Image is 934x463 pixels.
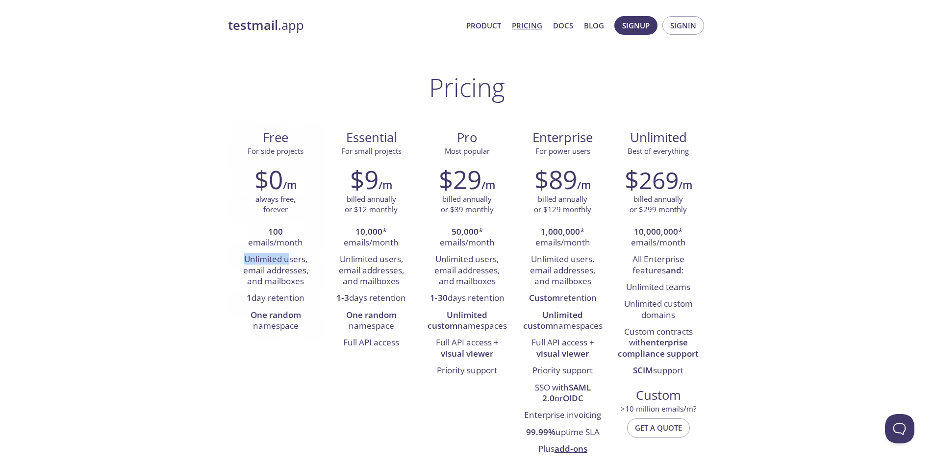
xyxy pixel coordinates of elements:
[628,146,689,156] span: Best of everything
[622,19,650,32] span: Signup
[439,165,481,194] h2: $29
[577,177,591,194] h6: /m
[634,226,678,237] strong: 10,000,000
[331,307,412,335] li: namespace
[235,290,316,307] li: day retention
[428,309,488,331] strong: Unlimited custom
[523,309,583,331] strong: Unlimited custom
[542,382,591,404] strong: SAML 2.0
[248,146,303,156] span: For side projects
[235,224,316,252] li: emails/month
[618,279,699,296] li: Unlimited teams
[331,129,411,146] span: Essential
[255,194,296,215] p: always free, forever
[522,307,603,335] li: namespaces
[228,17,458,34] a: testmail.app
[331,290,412,307] li: days retention
[441,348,493,359] strong: visual viewer
[427,224,507,252] li: * emails/month
[635,421,682,434] span: Get a quote
[555,443,587,454] a: add-ons
[452,226,479,237] strong: 50,000
[553,19,573,32] a: Docs
[535,146,590,156] span: For power users
[618,224,699,252] li: * emails/month
[251,309,301,320] strong: One random
[666,265,682,276] strong: and
[563,392,583,404] strong: OIDC
[618,251,699,279] li: All Enterprise features :
[427,290,507,307] li: days retention
[529,292,560,303] strong: Custom
[618,337,699,359] strong: enterprise compliance support
[627,418,690,437] button: Get a quote
[526,426,555,438] strong: 99.99%
[541,226,580,237] strong: 1,000,000
[885,414,914,443] iframe: Help Scout Beacon - Open
[254,165,283,194] h2: $0
[331,335,412,351] li: Full API access
[427,335,507,363] li: Full API access +
[522,441,603,458] li: Plus
[268,226,283,237] strong: 100
[630,129,687,146] span: Unlimited
[355,226,382,237] strong: 10,000
[427,363,507,379] li: Priority support
[625,165,679,194] h2: $
[534,194,591,215] p: billed annually or $129 monthly
[441,194,494,215] p: billed annually or $39 monthly
[350,165,379,194] h2: $9
[427,251,507,290] li: Unlimited users, email addresses, and mailboxes
[534,165,577,194] h2: $89
[427,307,507,335] li: namespaces
[379,177,392,194] h6: /m
[621,404,696,414] span: > 10 million emails/m?
[614,16,657,35] button: Signup
[522,251,603,290] li: Unlimited users, email addresses, and mailboxes
[430,292,448,303] strong: 1-30
[522,380,603,408] li: SSO with or
[228,17,278,34] strong: testmail
[618,296,699,324] li: Unlimited custom domains
[679,177,692,194] h6: /m
[670,19,696,32] span: Signin
[618,324,699,363] li: Custom contracts with
[235,307,316,335] li: namespace
[346,309,397,320] strong: One random
[427,129,507,146] span: Pro
[522,290,603,307] li: retention
[522,363,603,379] li: Priority support
[523,129,603,146] span: Enterprise
[633,365,653,376] strong: SCIM
[481,177,495,194] h6: /m
[630,194,687,215] p: billed annually or $299 monthly
[584,19,604,32] a: Blog
[466,19,501,32] a: Product
[662,16,704,35] button: Signin
[331,224,412,252] li: * emails/month
[639,164,679,196] span: 269
[429,73,505,102] h1: Pricing
[522,407,603,424] li: Enterprise invoicing
[345,194,398,215] p: billed annually or $12 monthly
[283,177,297,194] h6: /m
[236,129,316,146] span: Free
[445,146,490,156] span: Most popular
[341,146,402,156] span: For small projects
[331,251,412,290] li: Unlimited users, email addresses, and mailboxes
[618,363,699,379] li: support
[618,387,698,404] span: Custom
[522,424,603,441] li: uptime SLA
[247,292,252,303] strong: 1
[536,348,589,359] strong: visual viewer
[512,19,542,32] a: Pricing
[235,251,316,290] li: Unlimited users, email addresses, and mailboxes
[522,335,603,363] li: Full API access +
[336,292,349,303] strong: 1-3
[522,224,603,252] li: * emails/month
